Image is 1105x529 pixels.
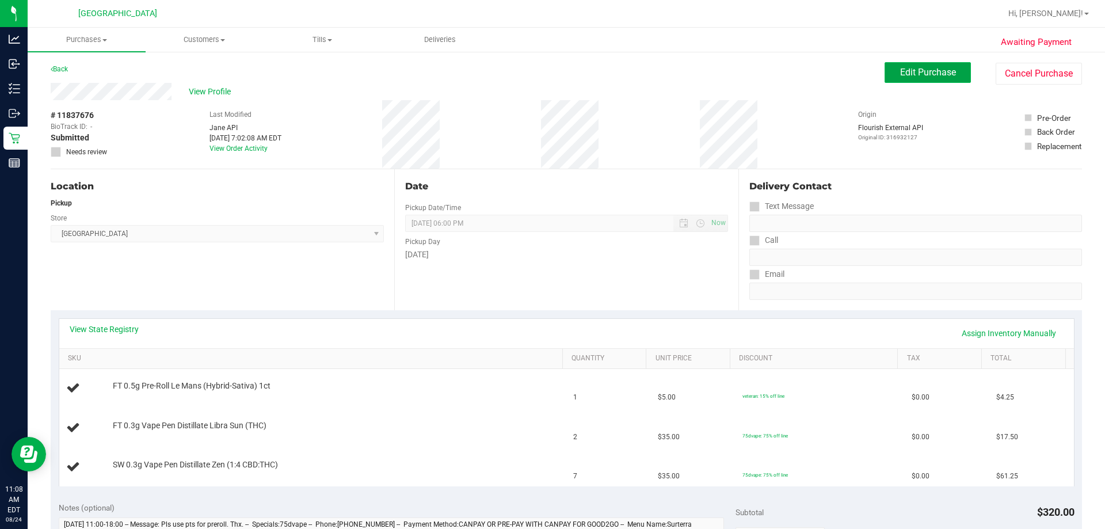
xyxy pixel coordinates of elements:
label: Origin [858,109,877,120]
p: 11:08 AM EDT [5,484,22,515]
span: Edit Purchase [900,67,956,78]
span: Deliveries [409,35,471,45]
inline-svg: Reports [9,157,20,169]
span: Submitted [51,132,89,144]
span: 2 [573,432,577,443]
span: Purchases [28,35,146,45]
span: - [90,121,92,132]
span: SW 0.3g Vape Pen Distillate Zen (1:4 CBD:THC) [113,459,278,470]
span: Customers [146,35,263,45]
a: SKU [68,354,558,363]
inline-svg: Inbound [9,58,20,70]
label: Store [51,213,67,223]
label: Last Modified [209,109,252,120]
label: Pickup Date/Time [405,203,461,213]
span: Awaiting Payment [1001,36,1072,49]
div: Pre-Order [1037,112,1071,124]
inline-svg: Inventory [9,83,20,94]
inline-svg: Outbound [9,108,20,119]
span: Needs review [66,147,107,157]
a: Purchases [28,28,146,52]
span: Tills [264,35,381,45]
span: $4.25 [996,392,1014,403]
span: View Profile [189,86,235,98]
button: Cancel Purchase [996,63,1082,85]
p: 08/24 [5,515,22,524]
label: Email [749,266,784,283]
span: FT 0.3g Vape Pen Distillate Libra Sun (THC) [113,420,266,431]
span: Subtotal [736,508,764,517]
a: Customers [146,28,264,52]
span: BioTrack ID: [51,121,87,132]
div: Back Order [1037,126,1075,138]
span: veteran: 15% off line [742,393,784,399]
label: Call [749,232,778,249]
label: Text Message [749,198,814,215]
p: Original ID: 316932127 [858,133,923,142]
div: Delivery Contact [749,180,1082,193]
input: Format: (999) 999-9999 [749,249,1082,266]
span: $35.00 [658,471,680,482]
div: Flourish External API [858,123,923,142]
span: $320.00 [1037,506,1074,518]
span: $0.00 [912,471,929,482]
a: Quantity [571,354,642,363]
div: Jane API [209,123,281,133]
a: View State Registry [70,324,139,335]
a: Deliveries [381,28,499,52]
span: $35.00 [658,432,680,443]
span: $5.00 [658,392,676,403]
a: Total [990,354,1061,363]
a: Discount [739,354,893,363]
span: 1 [573,392,577,403]
span: $0.00 [912,392,929,403]
a: View Order Activity [209,144,268,153]
a: Back [51,65,68,73]
inline-svg: Retail [9,132,20,144]
a: Unit Price [656,354,726,363]
span: # 11837676 [51,109,94,121]
span: [GEOGRAPHIC_DATA] [78,9,157,18]
div: [DATE] 7:02:08 AM EDT [209,133,281,143]
span: FT 0.5g Pre-Roll Le Mans (Hybrid-Sativa) 1ct [113,380,270,391]
a: Tills [264,28,382,52]
div: [DATE] [405,249,727,261]
div: Replacement [1037,140,1081,152]
span: $61.25 [996,471,1018,482]
input: Format: (999) 999-9999 [749,215,1082,232]
span: $17.50 [996,432,1018,443]
a: Tax [907,354,977,363]
div: Date [405,180,727,193]
button: Edit Purchase [885,62,971,83]
a: Assign Inventory Manually [954,324,1064,343]
span: $0.00 [912,432,929,443]
inline-svg: Analytics [9,33,20,45]
div: Location [51,180,384,193]
strong: Pickup [51,199,72,207]
span: 75dvape: 75% off line [742,472,788,478]
span: 75dvape: 75% off line [742,433,788,439]
span: 7 [573,471,577,482]
span: Hi, [PERSON_NAME]! [1008,9,1083,18]
span: Notes (optional) [59,503,115,512]
label: Pickup Day [405,237,440,247]
iframe: Resource center [12,437,46,471]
